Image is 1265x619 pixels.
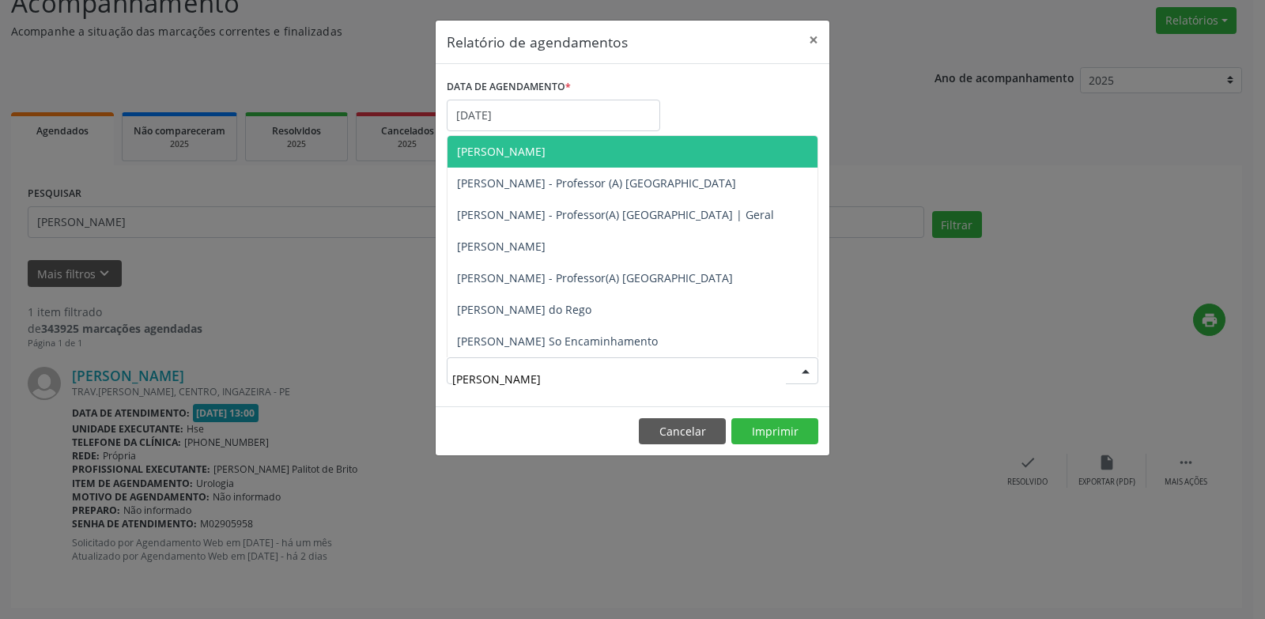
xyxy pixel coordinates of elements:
span: [PERSON_NAME] do Rego [457,302,591,317]
h5: Relatório de agendamentos [447,32,628,52]
span: [PERSON_NAME] [457,239,546,254]
input: Selecione um profissional [452,363,786,394]
span: [PERSON_NAME] - Professor(A) [GEOGRAPHIC_DATA] [457,270,733,285]
label: DATA DE AGENDAMENTO [447,75,571,100]
span: [PERSON_NAME] So Encaminhamento [457,334,658,349]
span: [PERSON_NAME] - Professor(A) [GEOGRAPHIC_DATA] | Geral [457,207,774,222]
button: Close [798,21,829,59]
span: [PERSON_NAME] - Professor (A) [GEOGRAPHIC_DATA] [457,176,736,191]
button: Imprimir [731,418,818,445]
button: Cancelar [639,418,726,445]
input: Selecione uma data ou intervalo [447,100,660,131]
span: [PERSON_NAME] [457,144,546,159]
